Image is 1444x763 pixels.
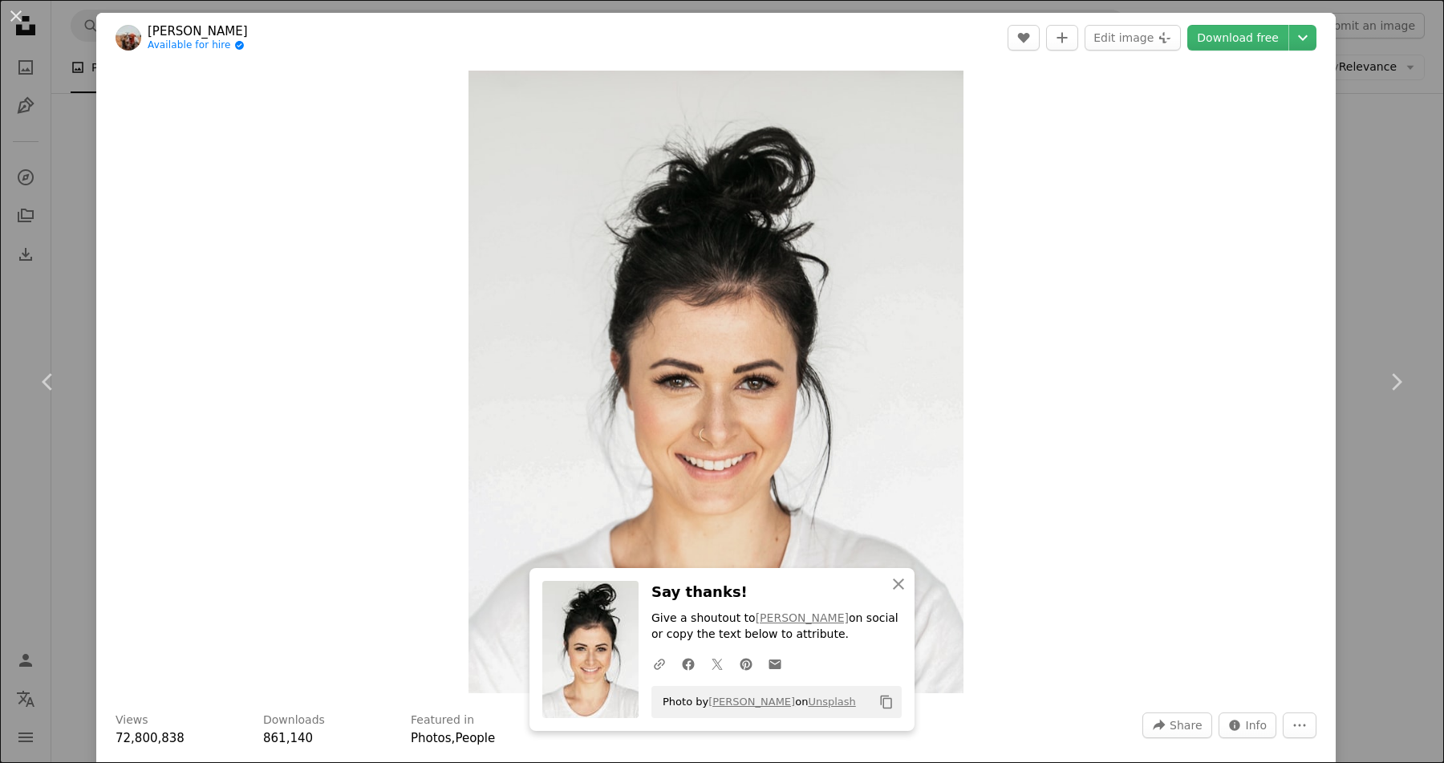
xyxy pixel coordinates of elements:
[411,731,452,745] a: Photos
[263,731,313,745] span: 861,140
[116,712,148,729] h3: Views
[732,647,761,680] a: Share on Pinterest
[116,731,185,745] span: 72,800,838
[1008,25,1040,51] button: Like
[468,71,963,693] button: Zoom in on this image
[452,731,456,745] span: ,
[1170,713,1202,737] span: Share
[808,696,855,708] a: Unsplash
[1187,25,1288,51] a: Download free
[116,25,141,51] img: Go to Jake Nackos's profile
[148,23,248,39] a: [PERSON_NAME]
[761,647,789,680] a: Share over email
[1085,25,1181,51] button: Edit image
[1348,305,1444,459] a: Next
[1289,25,1316,51] button: Choose download size
[1142,712,1211,738] button: Share this image
[468,71,963,693] img: woman in white crew neck shirt smiling
[873,688,900,716] button: Copy to clipboard
[756,611,849,624] a: [PERSON_NAME]
[1283,712,1316,738] button: More Actions
[651,611,902,643] p: Give a shoutout to on social or copy the text below to attribute.
[708,696,795,708] a: [PERSON_NAME]
[703,647,732,680] a: Share on Twitter
[655,689,856,715] span: Photo by on
[1246,713,1268,737] span: Info
[651,581,902,604] h3: Say thanks!
[411,712,474,729] h3: Featured in
[263,712,325,729] h3: Downloads
[674,647,703,680] a: Share on Facebook
[455,731,495,745] a: People
[1219,712,1277,738] button: Stats about this image
[148,39,248,52] a: Available for hire
[1046,25,1078,51] button: Add to Collection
